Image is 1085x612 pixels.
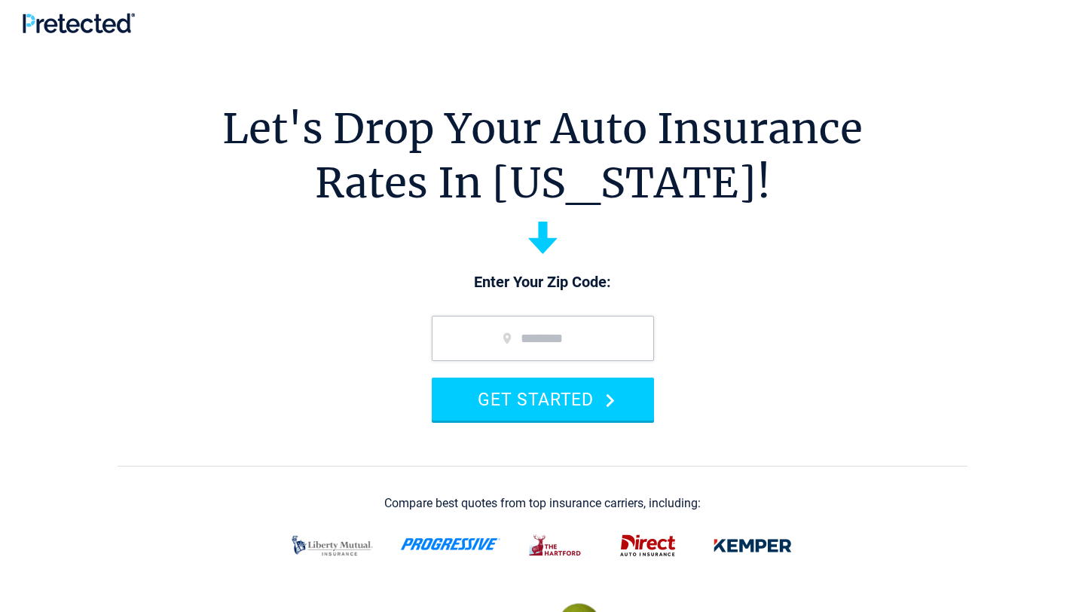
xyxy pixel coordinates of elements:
h1: Let's Drop Your Auto Insurance Rates In [US_STATE]! [222,102,863,210]
button: GET STARTED [432,378,654,421]
input: zip code [432,316,654,361]
img: progressive [400,538,501,550]
p: Enter Your Zip Code: [417,272,669,293]
img: liberty [283,526,382,565]
img: Pretected Logo [23,13,135,33]
img: kemper [703,526,802,565]
img: thehartford [519,526,593,565]
div: Compare best quotes from top insurance carriers, including: [384,497,701,510]
img: direct [611,526,685,565]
